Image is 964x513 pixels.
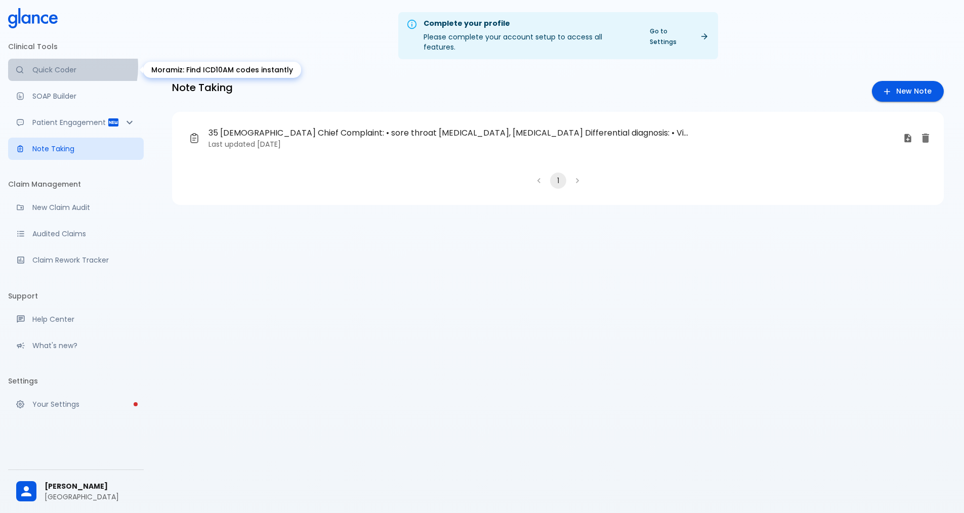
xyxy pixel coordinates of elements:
p: Claim Rework Tracker [32,255,136,265]
a: Please complete account setup [8,393,144,415]
p: Help Center [32,314,136,324]
a: Docugen: Compose a clinical documentation in seconds [8,85,144,107]
a: Audit a new claim [8,196,144,219]
li: Settings [8,369,144,393]
a: Moramiz: Find ICD10AM codes instantly [8,59,144,81]
a: Monitor progress of claim corrections [8,249,144,271]
div: Please complete your account setup to access all features. [424,15,636,56]
div: Patient Reports & Referrals [8,111,144,134]
a: 35 [DEMOGRAPHIC_DATA] Chief Complaint: • sore throat [MEDICAL_DATA], [MEDICAL_DATA] Differential ... [180,120,919,156]
p: SOAP Builder [32,91,136,101]
li: Claim Management [8,172,144,196]
li: Support [8,284,144,308]
p: Your Settings [32,399,136,409]
a: Get help from our support team [8,308,144,330]
a: Advanced note-taking [8,138,144,160]
p: Last updated [208,139,895,149]
p: Audited Claims [32,229,136,239]
button: Use this note for Quick Coder, SOAP Builder, Patient Report [900,131,915,146]
p: New Claim Audit [32,202,136,212]
div: Moramiz: Find ICD10AM codes instantly [143,62,301,78]
li: Clinical Tools [8,34,144,59]
p: [GEOGRAPHIC_DATA] [45,492,136,502]
p: What's new? [32,340,136,351]
span: 35 [DEMOGRAPHIC_DATA] Chief Complaint: • sore throat [MEDICAL_DATA], [MEDICAL_DATA] Differential ... [208,127,691,139]
div: Complete your profile [424,18,636,29]
p: Note Taking [32,144,136,154]
a: View audited claims [8,223,144,245]
a: Go to Settings [644,24,714,49]
p: Patient Engagement [32,117,107,127]
p: Quick Coder [32,65,136,75]
nav: pagination navigation [172,173,944,189]
span: [PERSON_NAME] [45,481,136,492]
time: [DATE] [257,139,281,149]
div: [PERSON_NAME][GEOGRAPHIC_DATA] [8,474,144,509]
button: page 1 [550,173,566,189]
button: Delete note [915,128,936,148]
div: Recent updates and feature releases [8,334,144,357]
a: Create a new note [872,81,944,102]
h6: Note Taking [172,79,233,96]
